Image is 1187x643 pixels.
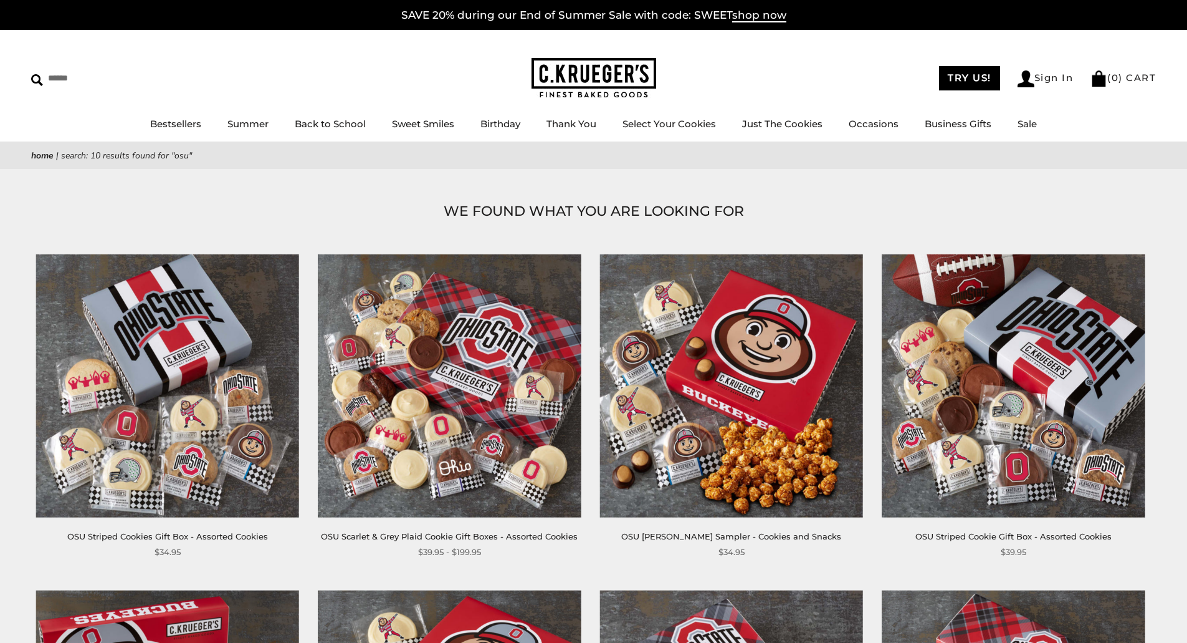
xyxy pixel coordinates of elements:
[1090,70,1107,87] img: Bag
[31,148,1156,163] nav: breadcrumbs
[318,254,581,517] img: OSU Scarlet & Grey Plaid Cookie Gift Boxes - Assorted Cookies
[36,254,299,517] img: OSU Striped Cookies Gift Box - Assorted Cookies
[56,150,59,162] span: |
[1112,72,1119,84] span: 0
[227,118,269,130] a: Summer
[622,118,716,130] a: Select Your Cookies
[882,254,1145,517] img: OSU Striped Cookie Gift Box - Assorted Cookies
[31,74,43,86] img: Search
[392,118,454,130] a: Sweet Smiles
[532,58,656,99] img: C.KRUEGER'S
[150,118,201,130] a: Bestsellers
[925,118,991,130] a: Business Gifts
[1090,72,1156,84] a: (0) CART
[480,118,520,130] a: Birthday
[31,150,54,162] a: Home
[849,118,899,130] a: Occasions
[1018,70,1034,87] img: Account
[718,546,745,559] span: $34.95
[418,546,481,559] span: $39.95 - $199.95
[50,200,1137,223] h1: WE FOUND WHAT YOU ARE LOOKING FOR
[67,531,268,541] a: OSU Striped Cookies Gift Box - Assorted Cookies
[1001,546,1026,559] span: $39.95
[31,69,179,88] input: Search
[401,9,786,22] a: SAVE 20% during our End of Summer Sale with code: SWEETshop now
[915,531,1112,541] a: OSU Striped Cookie Gift Box - Assorted Cookies
[155,546,181,559] span: $34.95
[295,118,366,130] a: Back to School
[600,254,863,517] img: OSU Brutus Buckeye Sampler - Cookies and Snacks
[321,531,578,541] a: OSU Scarlet & Grey Plaid Cookie Gift Boxes - Assorted Cookies
[742,118,822,130] a: Just The Cookies
[61,150,192,162] span: Search: 10 results found for "OSU"
[939,66,1000,90] a: TRY US!
[1018,70,1074,87] a: Sign In
[621,531,841,541] a: OSU [PERSON_NAME] Sampler - Cookies and Snacks
[732,9,786,22] span: shop now
[1018,118,1037,130] a: Sale
[546,118,596,130] a: Thank You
